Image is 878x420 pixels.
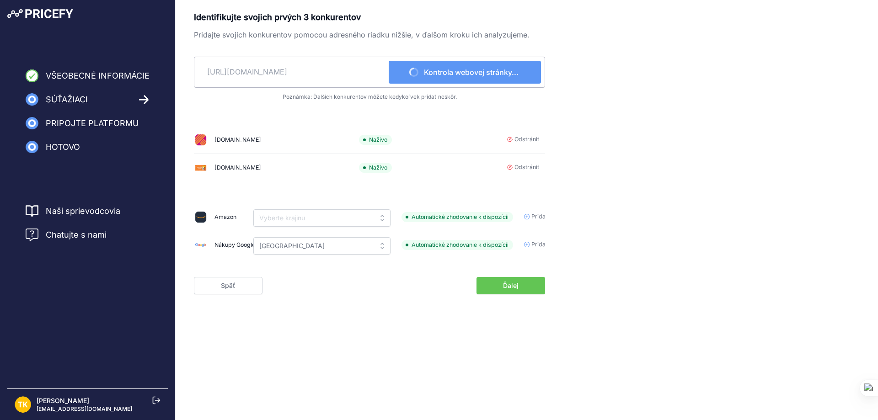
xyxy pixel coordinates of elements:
[531,241,548,248] font: Pridať
[283,93,457,100] font: Poznámka: Ďalších konkurentov môžete kedykoľvek pridať neskôr.
[514,164,540,170] font: Odstrániť
[46,142,80,152] font: Hotovo
[26,229,107,241] a: Chatujte s nami
[198,61,389,83] input: https://www.example.com
[214,213,236,220] font: Amazon
[46,118,139,128] font: Pripojte platformu
[214,164,261,171] font: [DOMAIN_NAME]
[412,213,509,220] font: Automatické zhodovanie k dispozícii
[46,205,120,218] a: Naši sprievodcovia
[514,136,540,143] font: Odstrániť
[46,206,120,216] font: Naši sprievodcovia
[194,12,361,22] font: Identifikujte svojich prvých 3 konkurentov
[194,277,262,294] a: Späť
[46,230,107,239] font: Chatujte s nami
[369,136,387,143] font: Naživo
[503,282,519,289] font: Ďalej
[476,277,545,294] button: Ďalej
[253,237,391,255] input: Vyberte krajinu
[37,397,89,404] font: [PERSON_NAME]
[412,241,509,248] font: Automatické zhodovanie k dispozícii
[369,164,387,171] font: Naživo
[389,61,541,84] button: Kontrola webovej stránky...
[253,209,391,227] input: Vyberte krajinu
[37,405,132,412] font: [EMAIL_ADDRESS][DOMAIN_NAME]
[531,213,548,220] font: Pridať
[7,9,73,18] img: Logo Pricefy
[214,136,261,143] font: [DOMAIN_NAME]
[46,95,88,104] font: Súťažiaci
[46,71,150,80] font: Všeobecné informácie
[424,68,519,77] font: Kontrola webovej stránky...
[214,241,255,248] font: Nákupy Google
[221,282,236,289] font: Späť
[194,30,530,39] font: Pridajte svojich konkurentov pomocou adresného riadku nižšie, v ďalšom kroku ich analyzujeme.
